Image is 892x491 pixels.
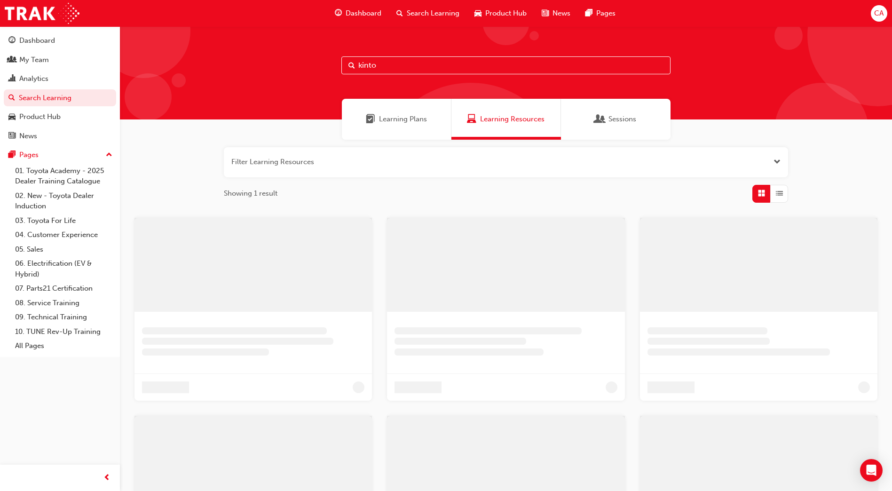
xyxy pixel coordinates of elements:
[19,111,61,122] div: Product Hub
[11,242,116,257] a: 05. Sales
[19,131,37,142] div: News
[4,70,116,87] a: Analytics
[4,51,116,69] a: My Team
[11,228,116,242] a: 04. Customer Experience
[396,8,403,19] span: search-icon
[4,32,116,49] a: Dashboard
[5,3,79,24] img: Trak
[327,4,389,23] a: guage-iconDashboard
[19,35,55,46] div: Dashboard
[11,281,116,296] a: 07. Parts21 Certification
[467,114,476,125] span: Learning Resources
[11,310,116,325] a: 09. Technical Training
[578,4,623,23] a: pages-iconPages
[874,8,884,19] span: CA
[542,8,549,19] span: news-icon
[4,89,116,107] a: Search Learning
[366,114,375,125] span: Learning Plans
[4,146,116,164] button: Pages
[8,151,16,159] span: pages-icon
[224,188,277,199] span: Showing 1 result
[595,114,605,125] span: Sessions
[8,75,16,83] span: chart-icon
[348,60,355,71] span: Search
[474,8,482,19] span: car-icon
[335,8,342,19] span: guage-icon
[342,99,451,140] a: Learning PlansLearning Plans
[11,339,116,353] a: All Pages
[407,8,459,19] span: Search Learning
[4,30,116,146] button: DashboardMy TeamAnalyticsSearch LearningProduct HubNews
[774,157,781,167] button: Open the filter
[585,8,592,19] span: pages-icon
[8,94,15,103] span: search-icon
[534,4,578,23] a: news-iconNews
[103,472,111,484] span: prev-icon
[561,99,671,140] a: SessionsSessions
[379,114,427,125] span: Learning Plans
[8,132,16,141] span: news-icon
[19,55,49,65] div: My Team
[608,114,636,125] span: Sessions
[341,56,671,74] input: Search...
[106,149,112,161] span: up-icon
[11,164,116,189] a: 01. Toyota Academy - 2025 Dealer Training Catalogue
[4,127,116,145] a: News
[389,4,467,23] a: search-iconSearch Learning
[758,188,765,199] span: Grid
[8,56,16,64] span: people-icon
[8,113,16,121] span: car-icon
[480,114,545,125] span: Learning Resources
[11,189,116,214] a: 02. New - Toyota Dealer Induction
[860,459,883,482] div: Open Intercom Messenger
[451,99,561,140] a: Learning ResourcesLearning Resources
[11,256,116,281] a: 06. Electrification (EV & Hybrid)
[871,5,887,22] button: CA
[776,188,783,199] span: List
[4,108,116,126] a: Product Hub
[553,8,570,19] span: News
[485,8,527,19] span: Product Hub
[346,8,381,19] span: Dashboard
[19,150,39,160] div: Pages
[11,296,116,310] a: 08. Service Training
[467,4,534,23] a: car-iconProduct Hub
[11,325,116,339] a: 10. TUNE Rev-Up Training
[8,37,16,45] span: guage-icon
[11,214,116,228] a: 03. Toyota For Life
[596,8,616,19] span: Pages
[19,73,48,84] div: Analytics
